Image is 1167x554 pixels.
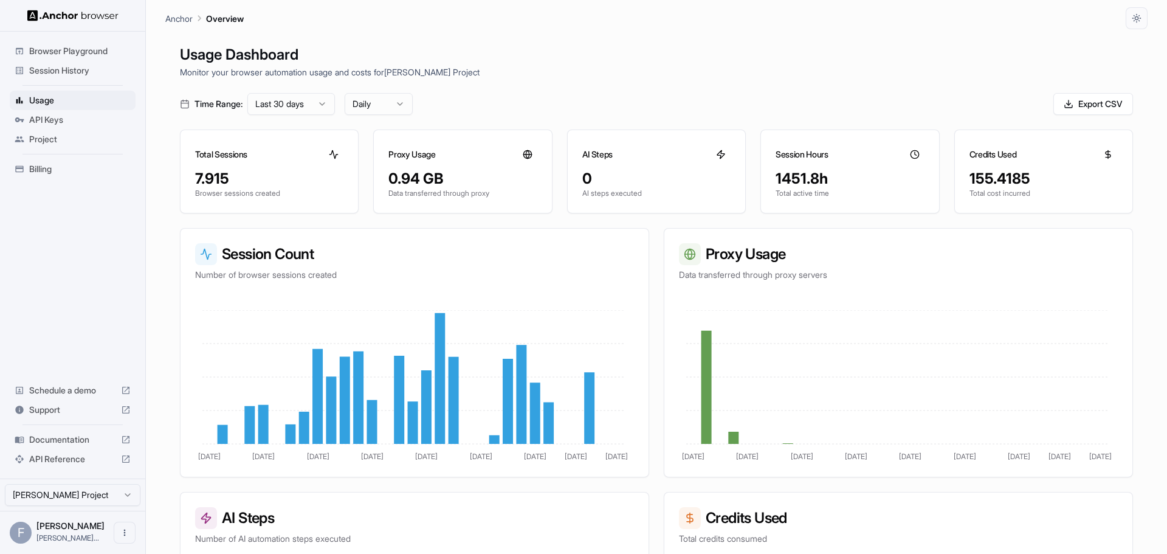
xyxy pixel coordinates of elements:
[198,452,221,461] tspan: [DATE]
[195,148,247,161] h3: Total Sessions
[388,169,537,189] div: 0.94 GB
[388,189,537,198] p: Data transferred through proxy
[776,169,924,189] div: 1451.8h
[679,269,1118,281] p: Data transferred through proxy servers
[29,434,116,446] span: Documentation
[27,10,119,21] img: Anchor Logo
[165,12,244,25] nav: breadcrumb
[1008,452,1030,461] tspan: [DATE]
[10,522,32,544] div: F
[969,169,1118,189] div: 155.4185
[10,430,136,449] div: Documentation
[10,130,136,149] div: Project
[10,449,136,469] div: API Reference
[165,12,193,25] p: Anchor
[565,452,587,461] tspan: [DATE]
[1089,452,1112,461] tspan: [DATE]
[845,452,867,461] tspan: [DATE]
[582,169,731,189] div: 0
[899,452,921,461] tspan: [DATE]
[29,64,131,77] span: Session History
[415,452,438,461] tspan: [DATE]
[29,133,131,145] span: Project
[29,163,131,175] span: Billing
[388,148,435,161] h3: Proxy Usage
[954,452,976,461] tspan: [DATE]
[605,452,628,461] tspan: [DATE]
[10,381,136,400] div: Schedule a demo
[307,452,329,461] tspan: [DATE]
[29,404,116,416] span: Support
[36,533,99,542] span: fabio.filho@tessai.io
[791,452,813,461] tspan: [DATE]
[10,41,136,61] div: Browser Playground
[1048,452,1071,461] tspan: [DATE]
[194,98,243,110] span: Time Range:
[114,522,136,544] button: Open menu
[29,94,131,106] span: Usage
[679,243,1118,265] h3: Proxy Usage
[36,521,105,531] span: Fábio Filho
[679,507,1118,529] h3: Credits Used
[10,400,136,420] div: Support
[10,91,136,110] div: Usage
[29,453,116,465] span: API Reference
[736,452,759,461] tspan: [DATE]
[582,148,613,161] h3: AI Steps
[195,243,634,265] h3: Session Count
[969,189,1118,198] p: Total cost incurred
[29,384,116,396] span: Schedule a demo
[10,61,136,80] div: Session History
[361,452,384,461] tspan: [DATE]
[206,12,244,25] p: Overview
[470,452,492,461] tspan: [DATE]
[195,189,343,198] p: Browser sessions created
[180,44,1133,66] h1: Usage Dashboard
[776,189,924,198] p: Total active time
[679,533,1118,545] p: Total credits consumed
[682,452,704,461] tspan: [DATE]
[195,533,634,545] p: Number of AI automation steps executed
[776,148,828,161] h3: Session Hours
[180,66,1133,78] p: Monitor your browser automation usage and costs for [PERSON_NAME] Project
[29,45,131,57] span: Browser Playground
[1053,93,1133,115] button: Export CSV
[969,148,1017,161] h3: Credits Used
[524,452,546,461] tspan: [DATE]
[582,189,731,198] p: AI steps executed
[10,159,136,179] div: Billing
[29,114,131,126] span: API Keys
[195,507,634,529] h3: AI Steps
[252,452,275,461] tspan: [DATE]
[195,269,634,281] p: Number of browser sessions created
[195,169,343,189] div: 7.915
[10,110,136,130] div: API Keys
